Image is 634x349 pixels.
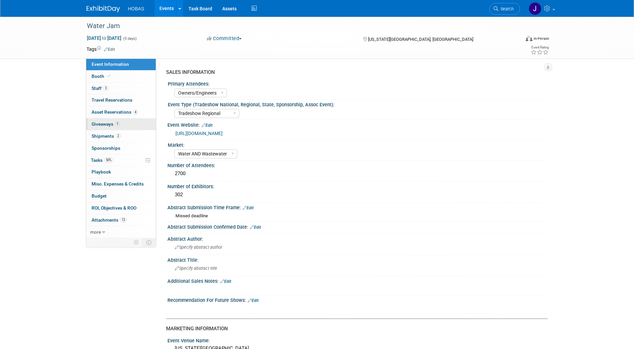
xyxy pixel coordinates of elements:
div: In-Person [533,36,549,41]
span: Booth [92,74,112,79]
span: 3 [103,86,108,91]
span: 2 [116,133,121,138]
span: 1 [115,121,120,126]
div: 302 [172,190,543,200]
span: Playbook [92,169,111,174]
span: Specify abstract title [175,266,217,271]
a: Asset Reservations4 [86,106,156,118]
span: Asset Reservations [92,109,138,115]
img: Jamie Coe [529,2,541,15]
a: Budget [86,190,156,202]
a: Event Information [86,59,156,70]
a: Edit [104,47,115,52]
span: more [90,229,101,235]
a: Attachments12 [86,214,156,226]
div: Primary Attendees: [168,79,545,87]
a: Edit [248,298,259,303]
div: Event Format [481,35,549,45]
a: Travel Reservations [86,94,156,106]
a: Tasks50% [86,154,156,166]
span: Budget [92,193,107,199]
div: MARKETING INFORMATION [166,325,543,332]
span: Tasks [91,157,113,163]
span: Search [498,6,514,11]
span: Staff [92,86,108,91]
a: Edit [220,279,231,284]
div: Missed deadline [175,213,543,219]
div: Additional Sales Notes: [167,276,548,285]
div: SALES INFORMATION [166,69,543,76]
span: to [101,35,107,41]
span: Specify abstract author [175,245,222,250]
span: [DATE] [DATE] [87,35,122,41]
div: Event Website: [167,120,548,129]
span: Misc. Expenses & Credits [92,181,144,187]
a: Edit [243,206,254,210]
img: Format-Inperson.png [526,36,532,41]
span: Sponsorships [92,145,120,151]
div: Market: [168,140,545,148]
span: Attachments [92,217,127,223]
td: Personalize Event Tab Strip [131,238,142,247]
a: Search [489,3,520,15]
span: (5 days) [123,36,137,41]
img: ExhibitDay [87,6,120,12]
div: 2700 [172,168,543,179]
a: Giveaways1 [86,118,156,130]
a: [URL][DOMAIN_NAME] [175,131,223,136]
a: Staff3 [86,83,156,94]
td: Tags [87,46,115,52]
a: Booth [86,71,156,82]
a: Shipments2 [86,130,156,142]
button: Committed [205,35,244,42]
span: Giveaways [92,121,120,127]
div: Abstract Title: [167,255,548,263]
i: Booth reservation complete [107,74,111,78]
span: Travel Reservations [92,97,132,103]
div: Recommendation For Future Shows: [167,295,548,304]
a: Playbook [86,166,156,178]
td: Toggle Event Tabs [142,238,156,247]
span: 4 [133,110,138,115]
div: Abstract Submission Time Frame: [167,203,548,211]
span: 50% [104,157,113,162]
div: Number of Attendees: [167,160,548,169]
a: more [86,226,156,238]
span: Shipments [92,133,121,139]
div: Event Rating [531,46,549,49]
div: Abstract Submission Confirmed Date: [167,222,548,231]
div: Water Jam [85,20,510,32]
a: Edit [250,225,261,230]
span: ROI, Objectives & ROO [92,205,136,211]
span: Event Information [92,62,129,67]
div: Event Type (Tradeshow National, Regional, State, Sponsorship, Assoc Event): [168,100,545,108]
a: Edit [202,123,213,128]
div: Abstract Author: [167,234,548,242]
a: Misc. Expenses & Credits [86,178,156,190]
div: Event Venue Name: [167,336,548,344]
span: 12 [120,217,127,222]
a: ROI, Objectives & ROO [86,202,156,214]
span: [US_STATE][GEOGRAPHIC_DATA], [GEOGRAPHIC_DATA] [368,37,473,42]
a: Sponsorships [86,142,156,154]
span: HOBAS [128,6,144,11]
div: Number of Exhibitors: [167,182,548,190]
